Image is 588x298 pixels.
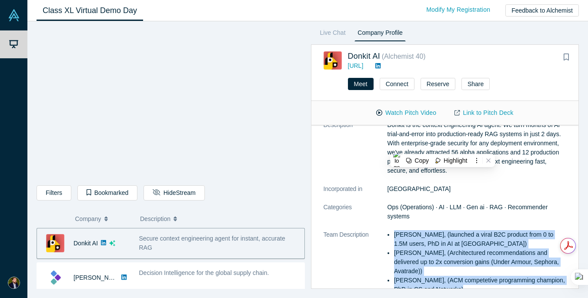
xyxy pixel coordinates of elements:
[73,240,98,247] a: Donkit AI
[382,53,426,60] small: ( Alchemist 40 )
[46,234,64,252] img: Donkit AI's Logo
[144,185,204,201] button: HideStream
[37,0,143,21] a: Class XL Virtual Demo Day
[394,230,566,248] li: [PERSON_NAME], (launched a viral B2C product from 0 to 1.5M users, PhD in AI at [GEOGRAPHIC_DATA])
[367,105,445,121] button: Watch Pitch Video
[388,121,567,175] p: Donkit is the context engineering AI agent. We turn months of AI trial-and-error into production-...
[73,274,124,281] a: [PERSON_NAME]
[317,27,349,41] a: Live Chat
[8,9,20,21] img: Alchemist Vault Logo
[354,27,405,41] a: Company Profile
[140,210,299,228] button: Description
[348,52,380,60] a: Donkit AI
[324,203,388,230] dt: Categories
[140,210,170,228] span: Description
[421,78,455,90] button: Reserve
[417,2,499,17] a: Modify My Registration
[75,210,131,228] button: Company
[77,185,137,201] button: Bookmarked
[324,51,342,70] img: Donkit AI's Logo
[394,248,566,276] li: [PERSON_NAME], (Architectured recommendations and delivered up to 2x conversion gains (Under Armo...
[75,210,101,228] span: Company
[8,277,20,289] img: Paul Zoicas's Account
[139,269,269,276] span: Decision Intelligence for the global supply chain.
[505,4,579,17] button: Feedback to Alchemist
[348,78,374,90] button: Meet
[380,78,414,90] button: Connect
[324,121,388,184] dt: Description
[560,51,572,64] button: Bookmark
[461,78,490,90] button: Share
[445,105,522,121] a: Link to Pitch Deck
[388,184,567,194] dd: [GEOGRAPHIC_DATA]
[324,184,388,203] dt: Incorporated in
[394,276,566,294] li: [PERSON_NAME], (ACM competetive programming champion, PhD in CS and Networks)
[46,268,64,287] img: Kimaru AI's Logo
[139,235,285,251] span: Secure context engineering agent for instant, accurate RAG
[388,204,548,220] span: Ops (Operations) · AI · LLM · Gen ai · RAG · Recommender systems
[109,240,115,246] svg: dsa ai sparkles
[37,185,71,201] button: Filters
[348,62,364,69] a: [URL]
[37,28,304,179] iframe: Alchemist Class XL Demo Day: Vault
